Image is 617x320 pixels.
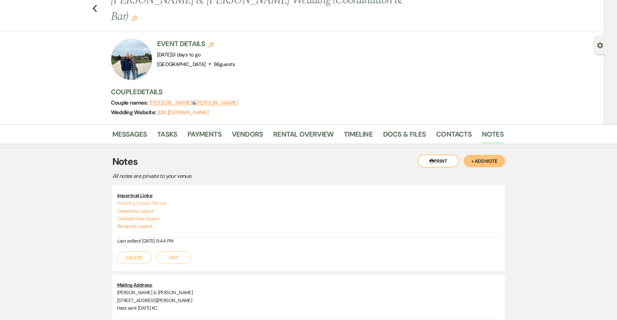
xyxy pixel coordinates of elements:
[436,129,472,144] a: Contacts
[597,42,603,48] button: Open lead details
[383,129,426,144] a: Docs & Files
[196,100,238,106] button: [PERSON_NAME]
[117,200,167,206] a: Wedding Details Planner
[111,99,150,106] span: Couple names:
[117,252,152,264] button: Delete
[132,15,137,21] button: Edit
[157,39,235,49] h3: Event Details
[214,61,235,68] span: 86 guests
[232,129,263,144] a: Vendors
[111,87,497,97] h3: Couple Details
[117,237,500,245] div: [DATE] 9:44 PM
[150,99,238,106] span: &
[117,223,153,229] a: Reception Layout
[117,289,500,296] p: [PERSON_NAME] & [PERSON_NAME]
[157,51,201,58] span: [DATE]
[482,129,504,144] a: Notes
[157,109,208,116] a: [URL][DOMAIN_NAME]
[150,100,192,106] button: [PERSON_NAME]
[117,238,141,244] i: Last edited:
[112,154,505,169] h3: Notes
[418,154,459,168] button: Print
[117,208,154,214] a: Ceremony Layout
[117,282,153,288] u: Mailing Address:
[112,129,147,144] a: Messages
[112,172,353,181] p: All notes are private to your venue.
[111,109,157,116] span: Wedding Website:
[117,297,500,304] p: [STREET_ADDRESS][PERSON_NAME]
[157,61,206,68] span: [GEOGRAPHIC_DATA]
[344,129,373,144] a: Timeline
[187,129,222,144] a: Payments
[156,252,191,264] button: Edit
[117,215,160,222] a: Cocktail Hour Layout
[173,51,200,58] span: 3 days to go
[117,304,500,312] p: Hats sent [DATE] KC
[273,129,333,144] a: Rental Overview
[117,192,153,199] u: Importnat Links:
[172,51,201,58] span: |
[464,155,505,167] button: + Add Note
[157,129,177,144] a: Tasks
